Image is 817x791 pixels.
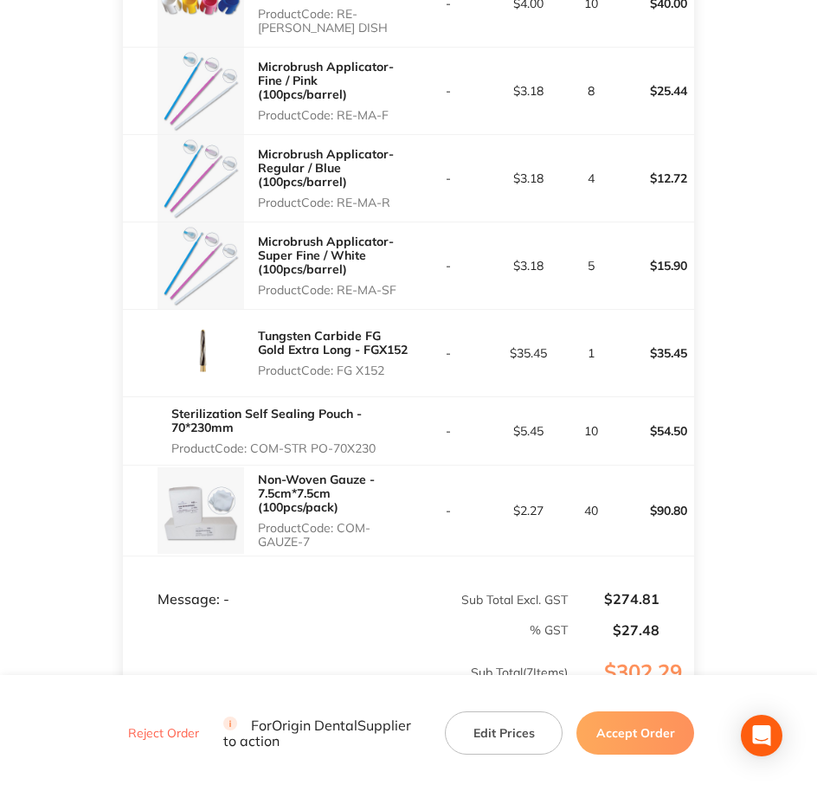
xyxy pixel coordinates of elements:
p: Product Code: COM-GAUZE-7 [258,521,408,549]
p: $25.44 [615,70,694,112]
button: Accept Order [576,711,694,755]
p: 5 [569,259,614,273]
a: Microbrush Applicator- Super Fine / White (100pcs/barrel) [258,234,394,277]
p: $12.72 [615,158,694,199]
p: - [409,346,488,360]
p: - [409,171,488,185]
p: $90.80 [615,490,694,531]
img: dXY4cmxneA [158,48,244,134]
p: 40 [569,504,614,518]
button: Edit Prices [445,711,563,755]
p: $3.18 [490,259,569,273]
p: $35.45 [490,346,569,360]
p: $3.18 [490,171,569,185]
p: - [409,424,488,438]
a: Tungsten Carbide FG Gold Extra Long - FGX152 [258,328,408,357]
div: Open Intercom Messenger [741,715,782,756]
p: Product Code: RE-MA-R [258,196,408,209]
p: Product Code: RE-MA-F [258,108,408,122]
p: Product Code: RE-[PERSON_NAME] DISH [258,7,408,35]
p: Sub Total ( 7 Items) [124,666,568,714]
p: $2.27 [490,504,569,518]
p: 8 [569,84,614,98]
p: - [409,504,488,518]
img: anF4OTFjaQ [158,467,244,554]
p: % GST [124,623,568,637]
p: 1 [569,346,614,360]
img: d3F5a3V4eQ [158,222,244,309]
p: - [409,84,488,98]
p: $54.50 [615,410,694,452]
p: $274.81 [569,591,659,607]
p: $302.29 [569,660,693,719]
p: 4 [569,171,614,185]
p: $15.90 [615,245,694,286]
p: Product Code: RE-MA-SF [258,283,408,297]
a: Sterilization Self Sealing Pouch - 70*230mm [171,406,362,435]
p: $27.48 [569,622,659,638]
p: $5.45 [490,424,569,438]
img: aWd6ZWNmNA [158,135,244,222]
p: Sub Total Excl. GST [409,593,568,607]
p: For Origin Dental Supplier to action [223,717,425,749]
p: Product Code: FG X152 [258,363,408,377]
td: Message: - [123,556,408,608]
p: Product Code: COM-STR PO-70X230 [171,441,408,455]
p: 10 [569,424,614,438]
button: Reject Order [123,726,204,742]
p: - [409,259,488,273]
a: Microbrush Applicator- Regular / Blue (100pcs/barrel) [258,146,394,190]
p: $35.45 [615,332,694,374]
a: Microbrush Applicator- Fine / Pink (100pcs/barrel) [258,59,394,102]
img: eTYxenZsMA [158,310,244,396]
p: $3.18 [490,84,569,98]
a: Non-Woven Gauze - 7.5cm*7.5cm (100pcs/pack) [258,472,375,515]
